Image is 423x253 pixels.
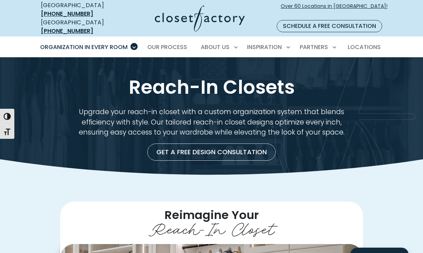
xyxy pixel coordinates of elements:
a: [PHONE_NUMBER] [41,27,93,35]
span: Reimagine Your [165,207,259,223]
span: Over 60 Locations in [GEOGRAPHIC_DATA]! [281,3,388,18]
a: [PHONE_NUMBER] [41,10,93,18]
span: Locations [348,43,381,51]
div: [GEOGRAPHIC_DATA] [41,1,119,18]
h1: Reach-In Closets [46,76,377,98]
span: Partners [300,43,328,51]
span: About Us [201,43,229,51]
p: Upgrade your reach-in closet with a custom organization system that blends efficiency with style.... [74,107,349,138]
a: Get a Free Design Consultation [147,143,276,161]
span: Reach-In Closet [149,215,275,240]
img: Closet Factory Logo [155,5,245,31]
a: Schedule a Free Consultation [277,20,382,32]
span: Our Process [147,43,187,51]
span: Inspiration [247,43,282,51]
nav: Primary Menu [35,37,388,57]
span: Organization in Every Room [40,43,128,51]
div: [GEOGRAPHIC_DATA] [41,18,119,35]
